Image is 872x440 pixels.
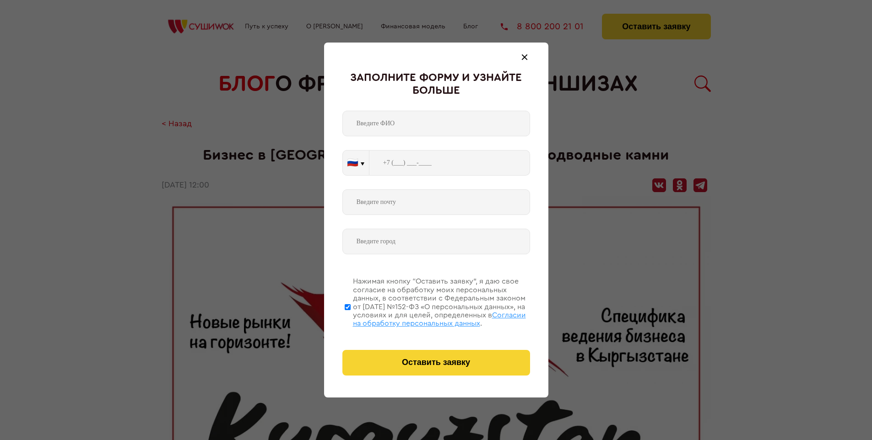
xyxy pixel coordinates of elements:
div: Нажимая кнопку “Оставить заявку”, я даю свое согласие на обработку моих персональных данных, в со... [353,277,530,327]
button: Оставить заявку [342,350,530,376]
div: Заполните форму и узнайте больше [342,72,530,97]
input: Введите ФИО [342,111,530,136]
input: +7 (___) ___-____ [369,150,530,176]
button: 🇷🇺 [343,150,369,175]
input: Введите город [342,229,530,254]
input: Введите почту [342,189,530,215]
span: Согласии на обработку персональных данных [353,311,526,327]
